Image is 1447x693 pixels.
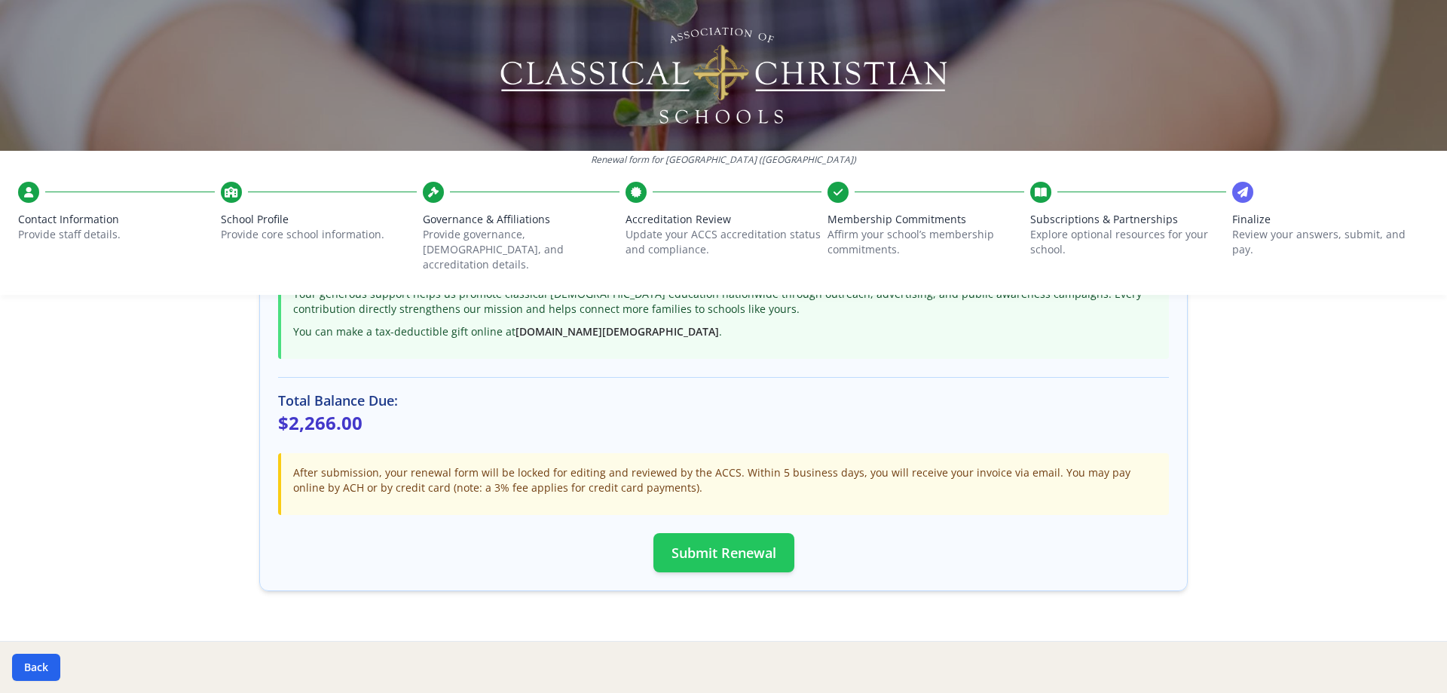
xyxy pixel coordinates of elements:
h3: Total Balance Due: [278,390,1169,411]
p: You can make a tax-deductible gift online at . [293,324,1157,339]
span: Subscriptions & Partnerships [1030,212,1227,227]
span: Contact Information [18,212,215,227]
p: After submission, your renewal form will be locked for editing and reviewed by the ACCS. Within 5... [293,465,1157,495]
a: [DOMAIN_NAME][DEMOGRAPHIC_DATA] [515,324,719,339]
p: $2,266.00 [278,411,1169,435]
p: Update your ACCS accreditation status and compliance. [626,227,822,257]
span: Governance & Affiliations [423,212,619,227]
img: Logo [498,23,950,128]
p: Provide staff details. [18,227,215,242]
button: Submit Renewal [653,533,794,572]
p: Provide core school information. [221,227,418,242]
button: Back [12,654,60,681]
p: Explore optional resources for your school. [1030,227,1227,257]
span: Membership Commitments [828,212,1024,227]
span: School Profile [221,212,418,227]
p: Provide governance, [DEMOGRAPHIC_DATA], and accreditation details. [423,227,619,272]
span: Accreditation Review [626,212,822,227]
span: Finalize [1232,212,1429,227]
p: Review your answers, submit, and pay. [1232,227,1429,257]
p: Affirm your school’s membership commitments. [828,227,1024,257]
